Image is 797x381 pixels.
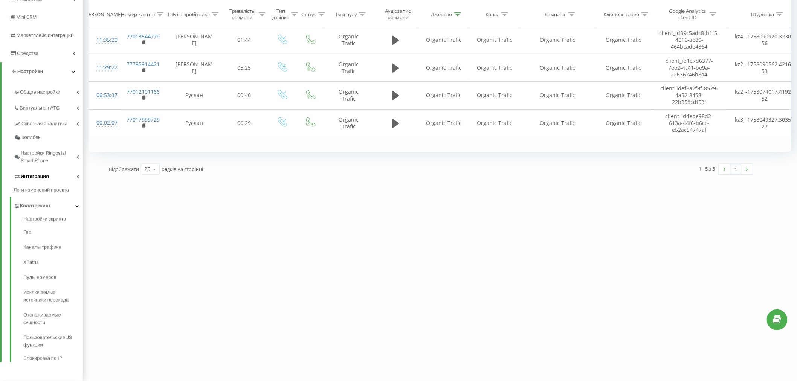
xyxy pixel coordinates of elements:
[699,165,715,172] div: 1 - 5 з 5
[23,308,83,330] a: Отслеживаемые сущности
[23,259,39,266] span: XPaths
[324,26,373,54] td: Organic Trafic
[221,109,268,137] td: 00:29
[652,109,727,137] td: client_id 4ebe98d2-613a-44f6-b6cc-e52ac54747af
[127,116,160,123] a: 77017999729
[221,54,268,82] td: 05:25
[84,11,122,17] div: [PERSON_NAME]
[127,61,160,68] a: 77785914421
[96,33,111,47] div: 11:35:20
[324,54,373,82] td: Organic Trafic
[418,26,469,54] td: Organic Trafic
[469,82,520,110] td: Organic Trafic
[545,11,566,17] div: Кампанія
[652,26,727,54] td: client_id 39c5adc8-b1f5-4016-ae80-464bcade4864
[23,255,83,270] a: XPaths
[604,11,640,17] div: Ключове слово
[486,11,499,17] div: Канал
[418,82,469,110] td: Organic Trafic
[14,168,83,183] a: Интеграция
[469,54,520,82] td: Organic Trafic
[595,26,652,54] td: Organic Trafic
[96,88,111,103] div: 06:53:37
[336,11,357,17] div: Ім'я пулу
[168,82,221,110] td: Руслан
[301,11,316,17] div: Статус
[23,244,61,251] span: Каналы трафика
[23,353,83,362] a: Блокировка по IP
[168,11,210,17] div: ПІБ співробітника
[168,54,221,82] td: [PERSON_NAME]
[418,54,469,82] td: Organic Trafic
[227,8,257,21] div: Тривалість розмови
[23,270,83,285] a: Пулы номеров
[14,83,83,99] a: Общие настройки
[730,164,742,174] a: 1
[23,215,66,223] span: Настройки скрипта
[2,62,83,81] a: Настройки
[23,289,79,304] span: Исключаемые источники перехода
[20,104,60,112] span: Виртуальная АТС
[520,26,595,54] td: Organic Trafic
[96,116,111,130] div: 00:02:07
[667,8,708,21] div: Google Analytics client ID
[23,285,83,308] a: Исключаемые источники перехода
[162,166,203,172] span: рядків на сторінці
[23,274,56,281] span: Пулы номеров
[17,50,39,56] span: Средства
[469,26,520,54] td: Organic Trafic
[23,334,79,349] span: Пользовательские JS функции
[324,109,373,137] td: Organic Trafic
[14,197,83,213] a: Коллтрекинг
[23,240,83,255] a: Каналы трафика
[595,54,652,82] td: Organic Trafic
[144,165,150,173] div: 25
[520,54,595,82] td: Organic Trafic
[21,120,67,128] span: Сквозная аналитика
[20,88,60,96] span: Общие настройки
[652,82,727,110] td: client_id ef8a2f9f-8529-4a52-8458-22b358cdf53f
[109,166,139,172] span: Відображати
[272,8,289,21] div: Тип дзвінка
[23,311,79,326] span: Отслеживаемые сущности
[20,202,50,210] span: Коллтрекинг
[14,131,83,144] a: Коллбек
[23,229,31,236] span: Гео
[751,11,774,17] div: ID дзвінка
[520,109,595,137] td: Organic Trafic
[221,82,268,110] td: 00:40
[324,82,373,110] td: Organic Trafic
[14,144,83,168] a: Настройки Ringostat Smart Phone
[127,33,160,40] a: 77013544779
[14,115,83,131] a: Сквозная аналитика
[23,225,83,240] a: Гео
[168,109,221,137] td: Руслан
[23,355,62,362] span: Блокировка по IP
[23,215,83,225] a: Настройки скрипта
[127,88,160,95] a: 77012101166
[469,109,520,137] td: Organic Trafic
[21,134,40,141] span: Коллбек
[23,330,83,353] a: Пользовательские JS функции
[121,11,155,17] div: Номер клієнта
[418,109,469,137] td: Organic Trafic
[14,186,69,194] span: Логи изменений проекта
[17,69,43,74] span: Настройки
[96,60,111,75] div: 11:29:22
[520,82,595,110] td: Organic Trafic
[595,82,652,110] td: Organic Trafic
[17,32,73,38] span: Маркетплейс интеграций
[21,149,76,165] span: Настройки Ringostat Smart Phone
[652,54,727,82] td: client_id 1e7d6377-7ee2-4c41-be9a-22636746b8a4
[431,11,452,17] div: Джерело
[14,99,83,115] a: Виртуальная АТС
[221,26,268,54] td: 01:44
[14,183,83,197] a: Логи изменений проекта
[380,8,416,21] div: Аудіозапис розмови
[168,26,221,54] td: [PERSON_NAME]
[595,109,652,137] td: Organic Trafic
[16,14,37,20] span: Mini CRM
[21,173,49,180] span: Интеграция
